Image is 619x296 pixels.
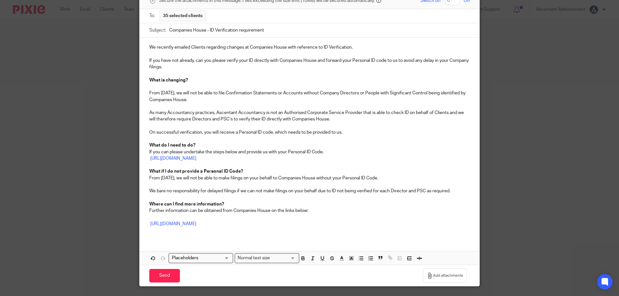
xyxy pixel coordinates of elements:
[149,169,243,174] strong: What if I do not provide a Personal ID Code?
[149,188,470,194] p: We bare no responsibility for delayed filings if we can not make filings on your behalf due to ID...
[149,175,470,181] p: From [DATE], we will not be able to make filings on your behalf to Companies House without your P...
[235,253,299,263] div: Text styles
[149,149,470,155] p: If you can please undertake the steps below and provide us with your Personal ID Code.
[149,207,470,214] p: Further information can be obtained from Companies House on the links below:
[163,13,202,19] span: 35 selected clients
[169,253,233,263] div: Search for option
[272,255,295,262] input: Search for option
[149,57,470,71] p: If you have not already, can you please verify your ID directly with Companies House and forward ...
[149,269,180,283] input: Send
[169,253,233,263] div: Placeholders
[423,268,467,283] button: Add attachments
[149,13,156,19] label: To:
[235,253,299,263] div: Search for option
[150,156,196,161] a: [URL][DOMAIN_NAME]
[149,27,166,33] label: Subject:
[149,44,470,51] p: We recently emailed Clients regarding changes at Companies House with reference to ID Verification.
[149,202,224,206] strong: Where can I find more information?
[433,273,463,278] span: Add attachments
[150,222,196,226] a: [URL][DOMAIN_NAME]
[149,129,470,136] p: On successful verification, you will receive a Personal ID code, which needs to be provided to us.
[149,78,188,82] strong: What is changing?
[149,110,470,123] p: As many Accountancy practices, Ascentant Accountancy is not an Authorised Corporate Service Provi...
[149,143,195,148] strong: What do I need to do?
[236,255,271,262] span: Normal text size
[170,255,229,262] input: Search for option
[149,90,470,103] p: From [DATE], we will not be able to file Confirmation Statements or Accounts without Company Dire...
